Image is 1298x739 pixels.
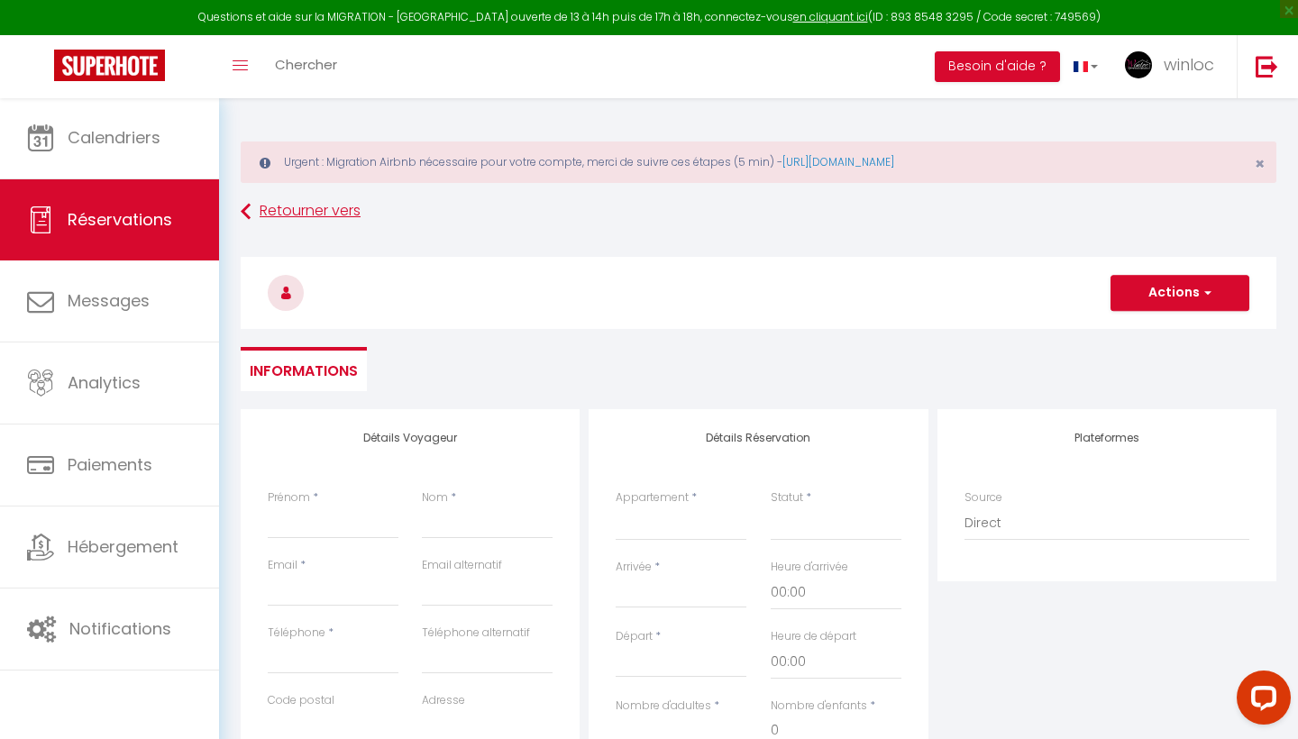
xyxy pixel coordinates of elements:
[241,347,367,391] li: Informations
[771,698,867,715] label: Nombre d'enfants
[68,126,160,149] span: Calendriers
[616,489,689,506] label: Appartement
[275,55,337,74] span: Chercher
[54,50,165,81] img: Super Booking
[241,196,1276,228] a: Retourner vers
[268,557,297,574] label: Email
[422,557,502,574] label: Email alternatif
[1111,35,1237,98] a: ... winloc
[935,51,1060,82] button: Besoin d'aide ?
[68,453,152,476] span: Paiements
[268,432,553,444] h4: Détails Voyageur
[68,208,172,231] span: Réservations
[616,698,711,715] label: Nombre d'adultes
[771,559,848,576] label: Heure d'arrivée
[1256,55,1278,78] img: logout
[771,628,856,645] label: Heure de départ
[69,617,171,640] span: Notifications
[1111,275,1249,311] button: Actions
[68,289,150,312] span: Messages
[261,35,351,98] a: Chercher
[1255,156,1265,172] button: Close
[68,535,178,558] span: Hébergement
[68,371,141,394] span: Analytics
[782,154,894,169] a: [URL][DOMAIN_NAME]
[1164,53,1214,76] span: winloc
[616,432,900,444] h4: Détails Réservation
[1255,152,1265,175] span: ×
[1222,663,1298,739] iframe: LiveChat chat widget
[422,489,448,506] label: Nom
[964,432,1249,444] h4: Plateformes
[268,625,325,642] label: Téléphone
[964,489,1002,506] label: Source
[422,625,530,642] label: Téléphone alternatif
[268,489,310,506] label: Prénom
[268,692,334,709] label: Code postal
[241,141,1276,183] div: Urgent : Migration Airbnb nécessaire pour votre compte, merci de suivre ces étapes (5 min) -
[616,628,653,645] label: Départ
[422,692,465,709] label: Adresse
[771,489,803,506] label: Statut
[616,559,652,576] label: Arrivée
[793,9,868,24] a: en cliquant ici
[1125,51,1152,78] img: ...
